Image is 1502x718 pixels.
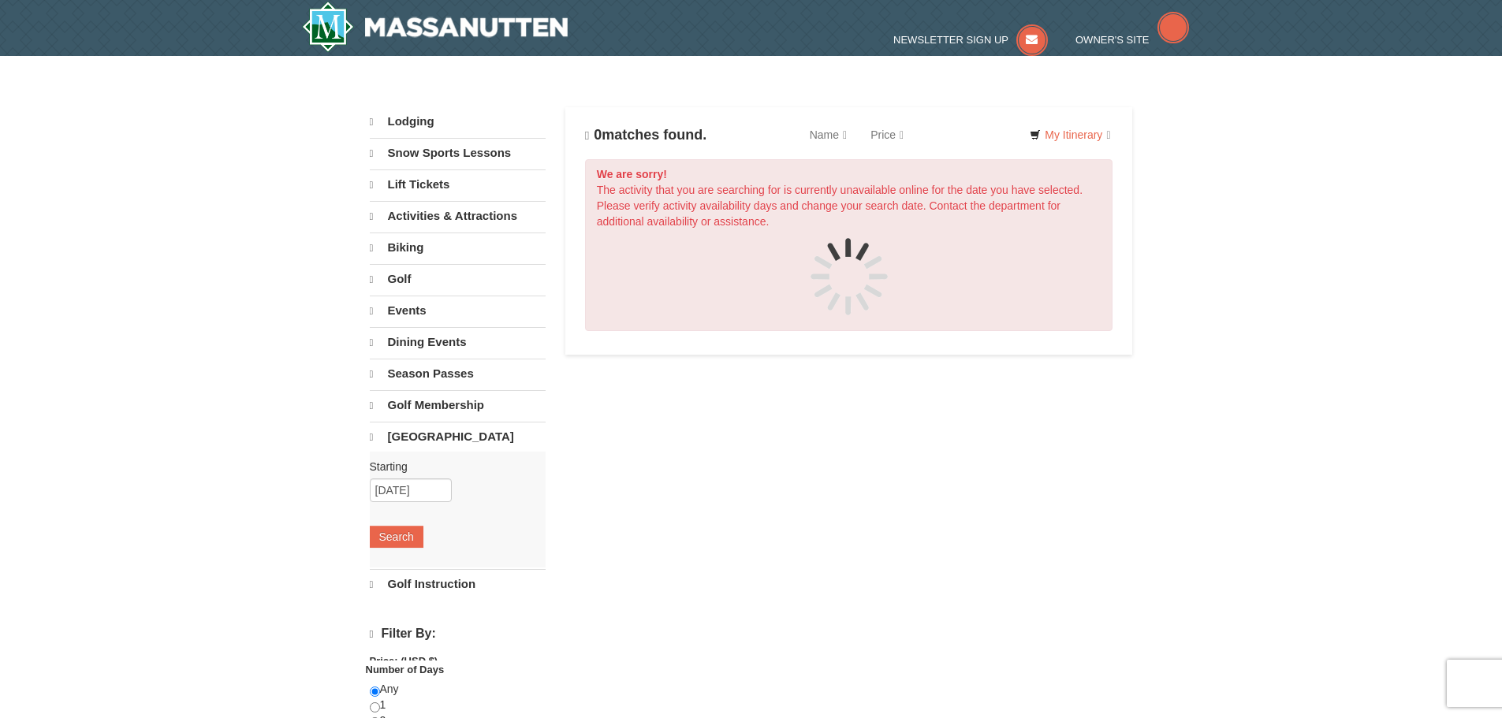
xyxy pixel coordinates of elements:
a: [GEOGRAPHIC_DATA] [370,422,546,452]
span: Owner's Site [1075,34,1150,46]
span: Newsletter Sign Up [893,34,1008,46]
a: Massanutten Resort [302,2,568,52]
strong: Price: (USD $) [370,655,438,667]
h4: Filter By: [370,627,546,642]
a: Newsletter Sign Up [893,34,1048,46]
button: Search [370,526,423,548]
label: Starting [370,459,534,474]
a: Name [798,119,859,151]
img: spinner.gif [810,237,889,316]
a: Season Passes [370,359,546,389]
a: Golf Membership [370,390,546,420]
strong: Number of Days [366,664,445,675]
a: Golf Instruction [370,569,546,599]
img: Massanutten Resort Logo [302,2,568,52]
a: Events [370,296,546,326]
div: The activity that you are searching for is currently unavailable online for the date you have sel... [585,159,1113,331]
a: Snow Sports Lessons [370,138,546,168]
a: Price [859,119,915,151]
a: Activities & Attractions [370,201,546,231]
a: Biking [370,233,546,262]
a: Owner's Site [1075,34,1189,46]
a: Dining Events [370,327,546,357]
a: Golf [370,264,546,294]
strong: We are sorry! [597,168,667,180]
a: Lift Tickets [370,169,546,199]
a: My Itinerary [1019,123,1120,147]
a: Lodging [370,107,546,136]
